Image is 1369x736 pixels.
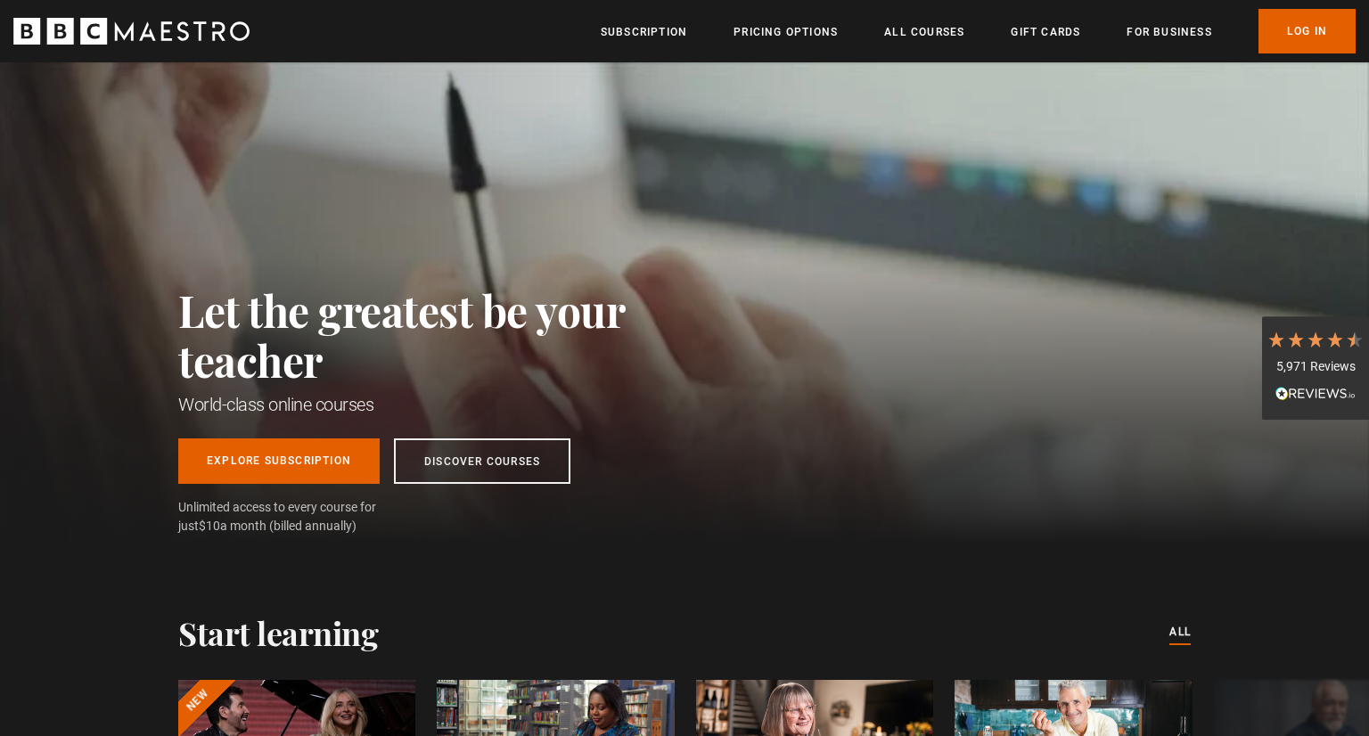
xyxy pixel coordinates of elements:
a: Subscription [601,23,687,41]
span: Unlimited access to every course for just a month (billed annually) [178,498,419,536]
a: Discover Courses [394,438,570,484]
div: 4.7 Stars [1267,330,1365,349]
a: All Courses [884,23,964,41]
nav: Primary [601,9,1356,53]
svg: BBC Maestro [13,18,250,45]
span: $10 [199,519,220,533]
h1: World-class online courses [178,392,704,417]
a: For business [1127,23,1211,41]
a: Log In [1258,9,1356,53]
a: Gift Cards [1011,23,1080,41]
div: 5,971 ReviewsRead All Reviews [1262,316,1369,420]
h2: Start learning [178,614,378,651]
a: All [1169,623,1191,642]
a: Pricing Options [734,23,838,41]
h2: Let the greatest be your teacher [178,285,704,385]
div: 5,971 Reviews [1267,358,1365,376]
div: Read All Reviews [1267,385,1365,406]
a: Explore Subscription [178,438,380,484]
img: REVIEWS.io [1275,387,1356,399]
